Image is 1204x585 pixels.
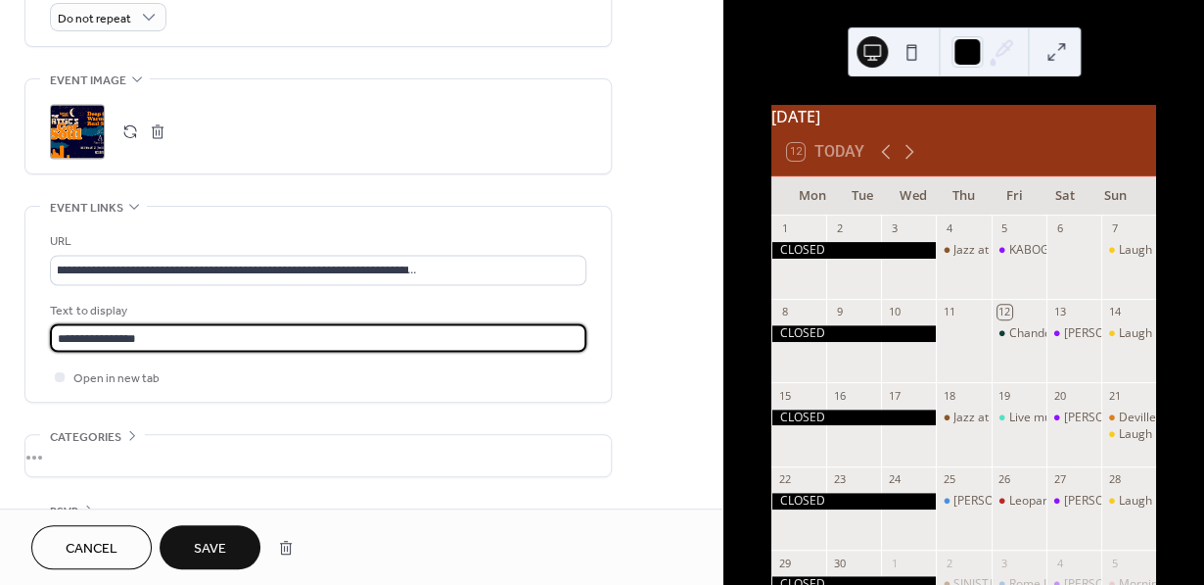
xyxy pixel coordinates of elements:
[992,325,1046,342] div: Chandelier Club Burlesque
[942,305,956,319] div: 11
[50,501,78,521] span: RSVP
[997,388,1012,403] div: 19
[1052,221,1067,236] div: 6
[1052,472,1067,487] div: 27
[50,300,582,320] div: Text to display
[50,231,582,252] div: URL
[1107,556,1122,570] div: 5
[50,71,126,91] span: Event image
[1046,410,1101,426] div: Carly's Angels Season 26
[888,176,939,216] div: Wed
[1046,493,1101,510] div: Carly's Angels Season 26
[777,221,792,236] div: 1
[194,539,226,560] span: Save
[1101,325,1156,342] div: Laugh Loft Stand Up Comedy
[1089,176,1140,216] div: Sun
[936,410,991,426] div: Jazz at The Attic presented by Scott Morin: ESMO - MICHAEL OCCHIPINTI AND ELIZABETH SHEPHERD
[887,305,902,319] div: 10
[936,242,991,259] div: Jazz at The Attic presented by Scott Morin: BARITONE MADNESS feat. KEITH O'ROURKE, PAT BELLEVEAU,...
[997,472,1012,487] div: 26
[832,221,847,236] div: 2
[1040,176,1090,216] div: Sat
[73,368,160,389] span: Open in new tab
[1101,426,1156,443] div: Laugh Loft Stand Up Comedy
[1046,325,1101,342] div: Carly's Angels Season 26
[989,176,1040,216] div: Fri
[992,242,1046,259] div: KABOGERANG BHAGHARI: Fierce in the Rainbow
[777,388,792,403] div: 15
[997,556,1012,570] div: 3
[50,426,121,447] span: Categories
[887,221,902,236] div: 3
[771,325,936,342] div: CLOSED
[992,410,1046,426] div: Live music: Erika Mae ft. Eric Braun
[832,556,847,570] div: 30
[1052,388,1067,403] div: 20
[942,221,956,236] div: 4
[992,493,1046,510] div: Leopard Lounge with Karla Marx
[66,539,117,560] span: Cancel
[1009,325,1155,342] div: Chandelier Club Burlesque
[1107,305,1122,319] div: 14
[1101,410,1156,426] div: Devilled Legs Drag Brunch with Carly York Jones
[887,472,902,487] div: 24
[160,525,260,569] button: Save
[1101,493,1156,510] div: Laugh Loft Stand Up Comedy
[942,472,956,487] div: 25
[771,493,936,510] div: CLOSED
[771,105,1156,128] div: [DATE]
[31,525,152,569] button: Cancel
[787,176,838,216] div: Mon
[832,305,847,319] div: 9
[1107,388,1122,403] div: 21
[887,556,902,570] div: 1
[25,435,611,476] div: •••
[58,7,131,29] span: Do not repeat
[1107,221,1122,236] div: 7
[50,104,105,159] div: ;
[771,242,936,259] div: CLOSED
[777,472,792,487] div: 22
[838,176,889,216] div: Tue
[936,493,991,510] div: Sargeant X Comrade / Soul at The Attic presented by Scott Morin
[1107,472,1122,487] div: 28
[50,198,123,219] span: Event links
[942,556,956,570] div: 2
[939,176,990,216] div: Thu
[832,388,847,403] div: 16
[1052,305,1067,319] div: 13
[1052,556,1067,570] div: 4
[771,410,936,426] div: CLOSED
[777,305,792,319] div: 8
[942,388,956,403] div: 18
[887,388,902,403] div: 17
[777,556,792,570] div: 29
[1101,242,1156,259] div: Laugh Loft Stand Up Comedy
[832,472,847,487] div: 23
[997,221,1012,236] div: 5
[997,305,1012,319] div: 12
